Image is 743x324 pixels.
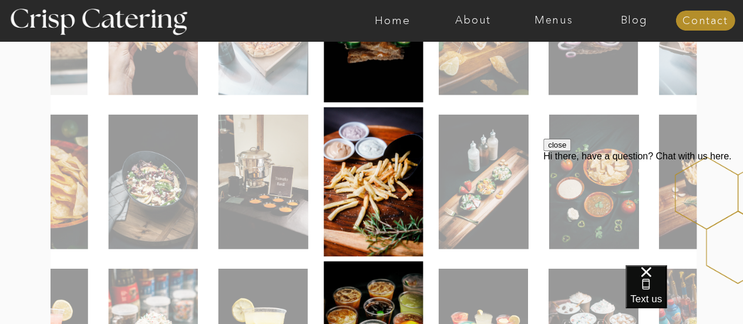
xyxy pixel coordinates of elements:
[352,15,433,26] a: Home
[626,265,743,324] iframe: podium webchat widget bubble
[543,139,743,280] iframe: podium webchat widget prompt
[433,15,513,26] a: About
[513,15,594,26] a: Menus
[594,15,674,26] a: Blog
[675,15,735,27] a: Contact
